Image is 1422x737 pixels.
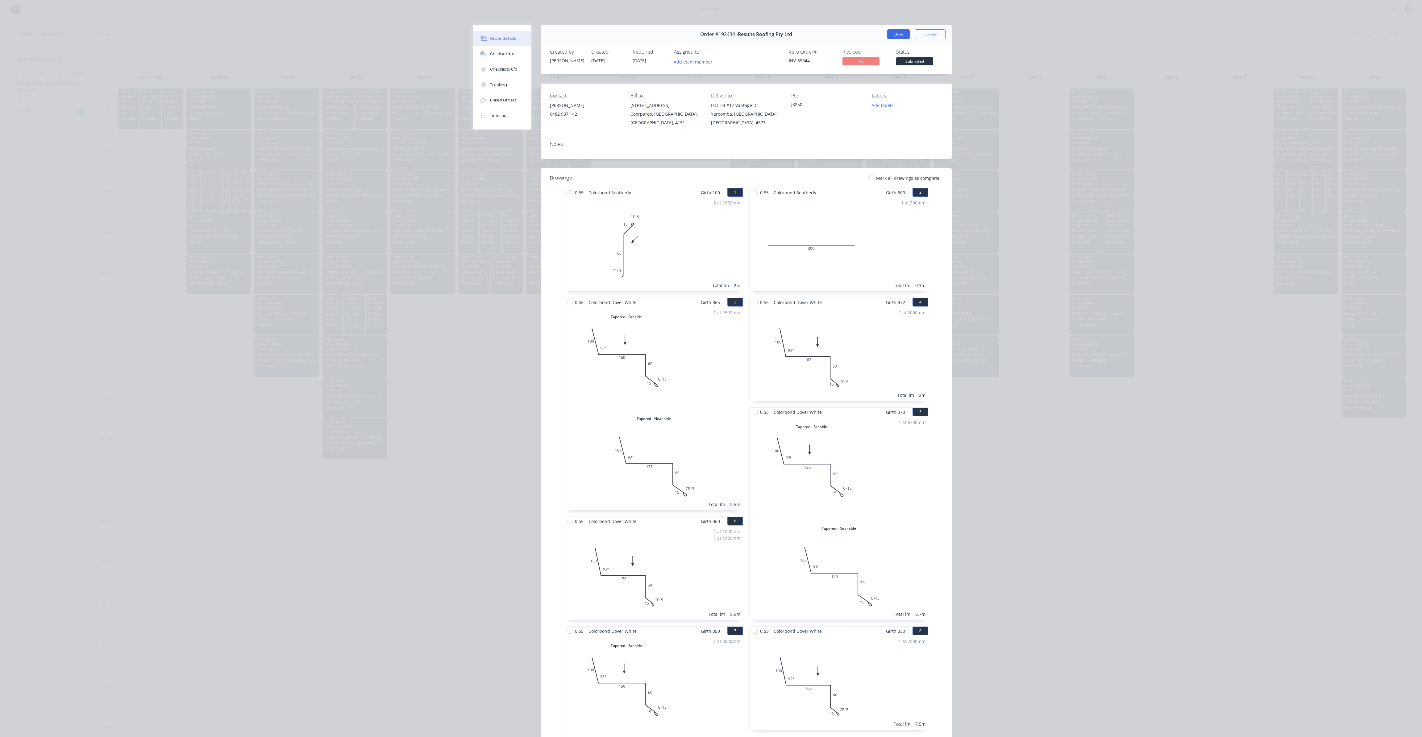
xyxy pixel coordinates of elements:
[876,175,939,181] span: Mark all drawings as complete
[734,282,740,289] div: 2m
[586,188,634,197] span: Colorbond Southerly
[490,67,517,72] div: Checklists 0/0
[572,298,586,307] span: 0.55
[550,110,621,118] div: 0482 937 142
[789,57,835,64] div: INV-39044
[550,174,572,182] div: Drawings
[727,517,743,525] button: 6
[791,93,862,99] div: PO
[630,93,701,99] div: Bill to
[712,282,729,289] div: Total lm
[630,101,701,110] div: [STREET_ADDRESS]
[750,307,928,401] div: 010018260CF151593º1 at 2000mmTotal lm2m
[700,31,738,37] span: Order #192434 -
[758,298,771,307] span: 0.55
[727,188,743,197] button: 1
[896,49,942,55] div: Status
[868,101,897,109] button: Add labels
[701,627,720,636] span: Girth 350
[899,309,925,316] div: 1 at 2000mm
[789,49,835,55] div: Xero Order #
[490,51,514,57] div: Collaborate
[586,298,639,307] span: Colorbond Dover White
[473,93,531,108] button: Linked Orders
[915,282,925,289] div: 0.3m
[730,501,740,508] div: 2.5m
[711,101,782,110] div: LOT 24 #17 Vantage Dr
[572,517,586,526] span: 0.55
[750,636,928,730] div: 010016060CF151593º1 at 7500mmTotal lm7.5m
[913,627,928,635] button: 8
[633,58,646,64] span: [DATE]
[758,408,771,417] span: 0.55
[473,77,531,93] button: Tracking
[758,188,771,197] span: 0.55
[564,526,743,620] div: 010017060CF151593º1 at 1000mm1 at 4900mmTotal lm5.9m
[490,82,507,88] div: Tracking
[550,93,621,99] div: Contact
[901,200,925,206] div: 1 at 300mm
[758,627,771,636] span: 0.55
[711,101,782,127] div: LOT 24 #17 Vantage DrYaroomba, [GEOGRAPHIC_DATA], [GEOGRAPHIC_DATA], 4573
[564,197,743,291] div: 0FE1060CF15152 at 1000mmTotal lm2m
[550,57,584,64] div: [PERSON_NAME]
[586,517,639,526] span: Colorbond Dover White
[915,721,925,727] div: 7.5m
[591,58,605,64] span: [DATE]
[713,535,740,541] div: 1 at 4900mm
[842,57,879,65] span: No
[709,611,725,617] div: Total lm
[550,49,584,55] div: Created by
[750,197,928,291] div: 03001 at 300mmTotal lm0.3m
[750,417,928,620] div: Tapered - Far side010018060CF151593ºTapered - Near side010016060CF151593º1 at 6700mmTotal lm6.7m
[713,638,740,644] div: 1 at 3000mm
[550,101,621,121] div: [PERSON_NAME]0482 937 142
[899,638,925,644] div: 1 at 7500mm
[791,101,862,110] div: J3250
[771,627,824,636] span: Colorbond Dover White
[674,49,736,55] div: Assigned to
[894,721,910,727] div: Total lm
[913,188,928,197] button: 2
[771,298,824,307] span: Colorbond Dover White
[894,282,910,289] div: Total lm
[591,49,625,55] div: Created
[915,611,925,617] div: 6.7m
[572,188,586,197] span: 0.55
[919,392,925,398] div: 2m
[633,49,667,55] div: Required
[713,200,740,206] div: 2 at 1000mm
[842,49,889,55] div: Invoiced
[586,627,639,636] span: Colorbond Dover White
[915,29,946,39] button: Options
[913,298,928,307] button: 4
[887,29,910,39] button: Close
[896,57,933,67] button: Submitted
[630,101,701,127] div: [STREET_ADDRESS]Coorparoo, [GEOGRAPHIC_DATA], [GEOGRAPHIC_DATA], 4151
[896,57,933,65] span: Submitted
[713,309,740,316] div: 1 at 2500mm
[886,627,905,636] span: Girth 350
[701,298,720,307] span: Girth 365
[671,57,716,66] button: Add team member
[674,57,716,66] button: Add team member
[886,188,905,197] span: Girth 300
[730,611,740,617] div: 5.9m
[771,408,824,417] span: Colorbond Dover White
[897,392,914,398] div: Total lm
[490,97,517,103] div: Linked Orders
[913,408,928,416] button: 5
[886,298,905,307] span: Girth 372
[872,93,942,99] div: Labels
[886,408,905,417] span: Girth 370
[630,110,701,127] div: Coorparoo, [GEOGRAPHIC_DATA], [GEOGRAPHIC_DATA], 4151
[899,419,925,426] div: 1 at 6700mm
[701,188,720,197] span: Girth 100
[894,611,910,617] div: Total lm
[550,101,621,110] div: [PERSON_NAME]
[711,110,782,127] div: Yaroomba, [GEOGRAPHIC_DATA], [GEOGRAPHIC_DATA], 4573
[713,528,740,535] div: 1 at 1000mm
[473,31,531,46] button: Order details
[727,298,743,307] button: 3
[572,627,586,636] span: 0.55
